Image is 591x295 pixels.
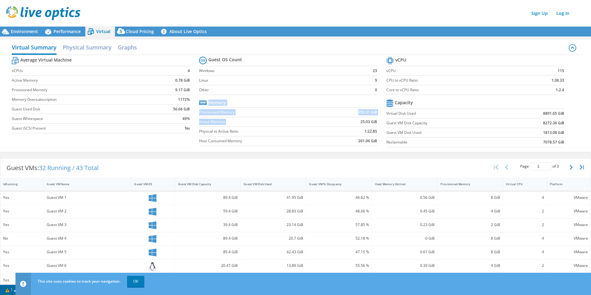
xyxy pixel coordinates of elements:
span: This site uses cookies to track your navigation. [38,279,121,284]
div: 2 GiB [440,221,500,228]
div: VMware [550,208,588,215]
h2: Physical Summary [63,41,112,53]
b: 0 [375,87,377,93]
b: 293.31 GiB [358,109,377,115]
label: Other [199,87,361,93]
div: 41.95 GiB [244,194,303,201]
label: Core to vCPU Ratio [386,87,517,93]
div: 2 [506,221,544,228]
div: Guest VM 5 [47,249,128,255]
div: Provisioned Memory [440,182,493,186]
label: Memory Oversubscription [12,96,151,103]
div: 4 GiB [440,208,500,215]
div: 23.14 GiB [244,221,303,228]
label: Provisioned Memory [199,109,325,115]
div: 8 GiB [440,194,500,201]
div: 52.18 % [309,235,369,242]
div: 13.89 GiB [244,262,303,269]
div: Guest VM % Occupancy [309,182,361,186]
div: 48.06 % [309,208,369,215]
div: 20.7 GiB [244,235,303,242]
b: 25.03 GiB [360,119,377,125]
div: Virtual CPU [506,182,536,186]
label: Guest iSCSI Present [12,125,151,131]
label: Guest VM Disk Capacity [386,120,507,126]
div: Yes [3,194,41,201]
label: Guest Whitespace [12,116,151,122]
b: 261.06 GiB [358,138,377,144]
div: 0.45 GiB [375,208,435,215]
a: 1 [1,286,20,294]
div: 4 [506,249,544,255]
div: 4 [506,235,544,242]
div: VMware [550,194,588,201]
label: Provisioned Memory [12,87,151,93]
div: 4 [506,194,544,201]
b: 1172% [178,96,190,103]
div: Guest VM 2 [47,208,128,215]
div: 2 [506,262,544,269]
div: 8 GiB [440,235,500,242]
div: Guest VM OS [134,182,164,186]
img: live_optics_svg.svg [6,6,80,20]
div: 46.62 % [309,194,369,201]
div: Guest VM Name [47,182,121,186]
a: Log In [553,9,572,18]
label: Physical to Active Ratio [199,128,325,135]
div: Yes [3,262,41,269]
div: VMware [550,235,588,242]
b: 56.66 GiB [173,106,190,112]
div: Guest VM Disk Used [244,182,296,186]
div: Yes [3,249,41,255]
div: 39.4 GiB [178,221,238,228]
b: 0.78 GiB [175,77,190,83]
div: 0.23 GiB [375,221,435,228]
div: Used Memory (Active) [375,182,427,186]
span: 3 [557,164,559,169]
div: 0 GiB [375,235,435,242]
div: VMware [550,249,588,255]
h2: Virtual Summary [12,41,57,55]
div: 28.83 GiB [244,208,303,215]
div: 8 GiB [440,249,500,255]
b: 7078.57 GiB [543,139,564,145]
div: Guest VM 6 [47,262,128,269]
label: Guest VM Disk Used [386,130,507,136]
div: 0.61 GiB [375,249,435,255]
div: 55.56 % [309,262,369,269]
div: 4 GiB [440,262,500,269]
label: Guest Used Disk [12,106,151,112]
label: Virtual Disk Used [386,110,507,117]
div: 20.47 GiB [178,262,238,269]
a: OK [127,276,144,287]
label: vCPU [386,68,517,74]
div: VMware [550,221,588,228]
label: Active Memory [199,119,325,125]
span: Cloud Pricing [126,28,154,34]
b: 23 [373,68,377,74]
div: 2 [506,208,544,215]
div: 89.4 GiB [178,194,238,201]
b: 9 [375,77,377,83]
b: Memory [208,100,226,106]
div: 42.43 GiB [244,249,303,255]
div: Guest VM 1 [47,194,128,201]
b: 49% [182,116,190,122]
div: 0.39 GiB [375,262,435,269]
label: Host Consumed Memory [199,138,325,144]
b: 115 [558,68,564,74]
span: Performance [53,28,81,34]
div: Guest VM 3 [47,221,128,228]
div: Guest VM 4 [47,235,128,242]
label: CPU to vCPU Ratio [386,77,517,83]
label: Active Memory [12,77,151,83]
b: 1:38.33 [551,77,564,83]
div: Yes [3,208,41,215]
div: Guest VMs: [0,158,105,177]
span: Environment [11,28,38,34]
b: Average Virtual Machine [20,57,72,63]
div: VMware [550,262,588,269]
label: Windows [199,68,361,74]
b: vCPU [395,57,406,63]
label: Linux [199,77,361,83]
